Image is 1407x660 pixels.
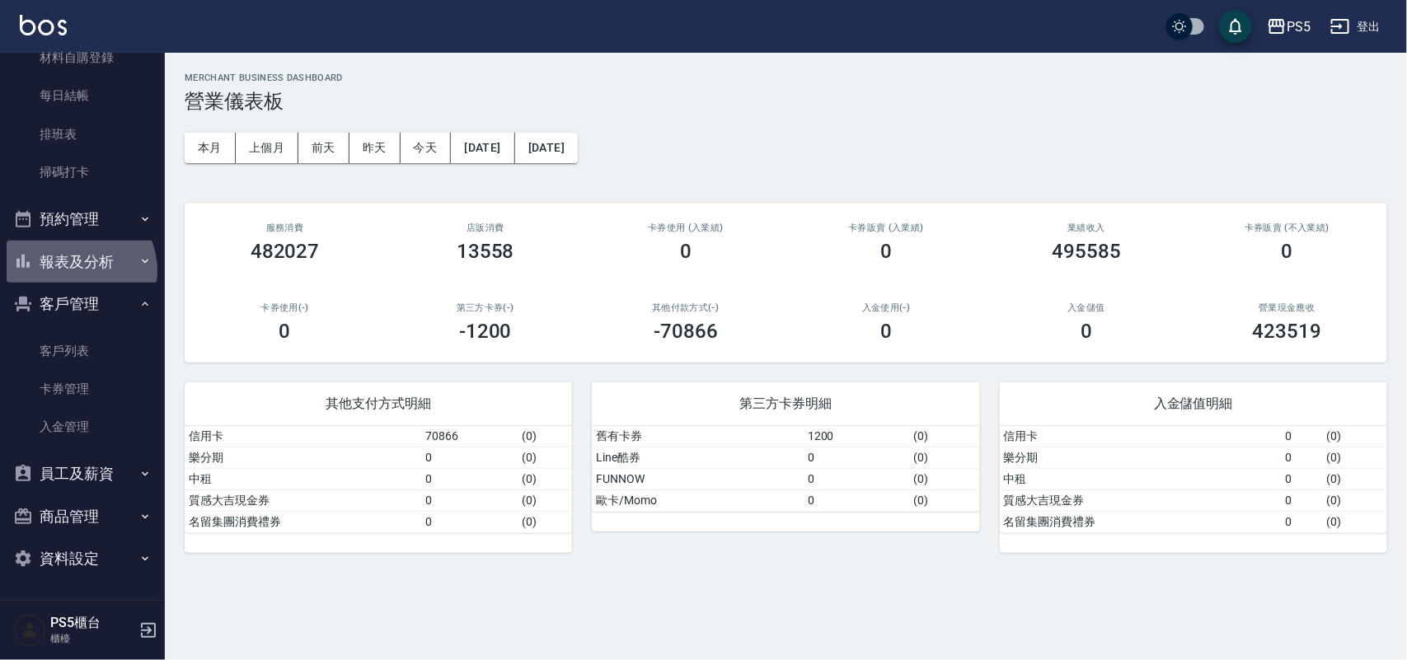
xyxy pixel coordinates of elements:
h2: 卡券販賣 (不入業績) [1207,222,1367,233]
td: 質感大吉現金券 [185,489,421,511]
h3: 0 [880,320,892,343]
button: [DATE] [515,133,578,163]
td: FUNNOW [592,468,804,489]
td: 信用卡 [185,426,421,447]
h2: MERCHANT BUSINESS DASHBOARD [185,73,1387,83]
table: a dense table [185,426,572,533]
button: 昨天 [349,133,401,163]
h3: -1200 [459,320,512,343]
td: ( 0 ) [518,426,573,447]
a: 掃碼打卡 [7,153,158,191]
td: ( 0 ) [1323,447,1387,468]
h5: PS5櫃台 [50,615,134,631]
td: ( 0 ) [909,489,979,511]
h3: 482027 [251,240,320,263]
img: Logo [20,15,67,35]
button: 本月 [185,133,236,163]
td: 70866 [421,426,518,447]
h3: 0 [880,240,892,263]
button: 登出 [1324,12,1387,42]
td: 舊有卡券 [592,426,804,447]
h2: 業績收入 [1006,222,1167,233]
td: 中租 [185,468,421,489]
button: save [1219,10,1252,43]
table: a dense table [592,426,979,512]
h2: 卡券販賣 (入業績) [805,222,966,233]
td: ( 0 ) [909,447,979,468]
span: 其他支付方式明細 [204,396,552,412]
td: 0 [1281,447,1322,468]
h2: 入金使用(-) [805,302,966,313]
td: 名留集團消費禮券 [1000,511,1282,532]
h3: 0 [1081,320,1092,343]
h2: 店販消費 [405,222,565,233]
td: ( 0 ) [1323,511,1387,532]
td: ( 0 ) [518,468,573,489]
h3: 營業儀表板 [185,90,1387,113]
span: 入金儲值明細 [1020,396,1367,412]
span: 第三方卡券明細 [612,396,959,412]
td: 質感大吉現金券 [1000,489,1282,511]
h2: 入金儲值 [1006,302,1167,313]
td: 1200 [804,426,909,447]
a: 每日結帳 [7,77,158,115]
h3: 423519 [1253,320,1322,343]
td: 0 [804,468,909,489]
h2: 營業現金應收 [1207,302,1367,313]
h2: 第三方卡券(-) [405,302,565,313]
td: 樂分期 [185,447,421,468]
div: PS5 [1287,16,1311,37]
a: 客戶列表 [7,332,158,370]
table: a dense table [1000,426,1387,533]
td: ( 0 ) [518,511,573,532]
a: 材料自購登錄 [7,39,158,77]
h3: 0 [279,320,291,343]
a: 排班表 [7,115,158,153]
td: 0 [804,447,909,468]
td: 信用卡 [1000,426,1282,447]
h3: 0 [1281,240,1292,263]
td: ( 0 ) [1323,489,1387,511]
td: 0 [1281,511,1322,532]
h3: 0 [680,240,692,263]
p: 櫃檯 [50,631,134,646]
h2: 其他付款方式(-) [605,302,766,313]
td: 0 [1281,468,1322,489]
button: 預約管理 [7,198,158,241]
td: ( 0 ) [518,447,573,468]
td: 0 [421,489,518,511]
h2: 卡券使用 (入業績) [605,222,766,233]
h3: 13558 [457,240,514,263]
td: ( 0 ) [1323,426,1387,447]
td: ( 0 ) [1323,468,1387,489]
td: 0 [421,468,518,489]
td: ( 0 ) [909,426,979,447]
button: 商品管理 [7,495,158,538]
td: Line酷券 [592,447,804,468]
button: PS5 [1260,10,1317,44]
button: 資料設定 [7,537,158,580]
button: 前天 [298,133,349,163]
td: 中租 [1000,468,1282,489]
td: 0 [421,511,518,532]
button: 報表及分析 [7,241,158,283]
a: 入金管理 [7,408,158,446]
img: Person [13,614,46,647]
button: 上個月 [236,133,298,163]
h3: 495585 [1052,240,1121,263]
td: ( 0 ) [909,468,979,489]
h3: 服務消費 [204,222,365,233]
button: 今天 [401,133,452,163]
button: 客戶管理 [7,283,158,325]
td: 0 [1281,489,1322,511]
button: [DATE] [451,133,514,163]
td: 0 [804,489,909,511]
td: 0 [1281,426,1322,447]
h3: -70866 [654,320,718,343]
h2: 卡券使用(-) [204,302,365,313]
td: ( 0 ) [518,489,573,511]
button: 員工及薪資 [7,452,158,495]
a: 卡券管理 [7,370,158,408]
td: 0 [421,447,518,468]
td: 樂分期 [1000,447,1282,468]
